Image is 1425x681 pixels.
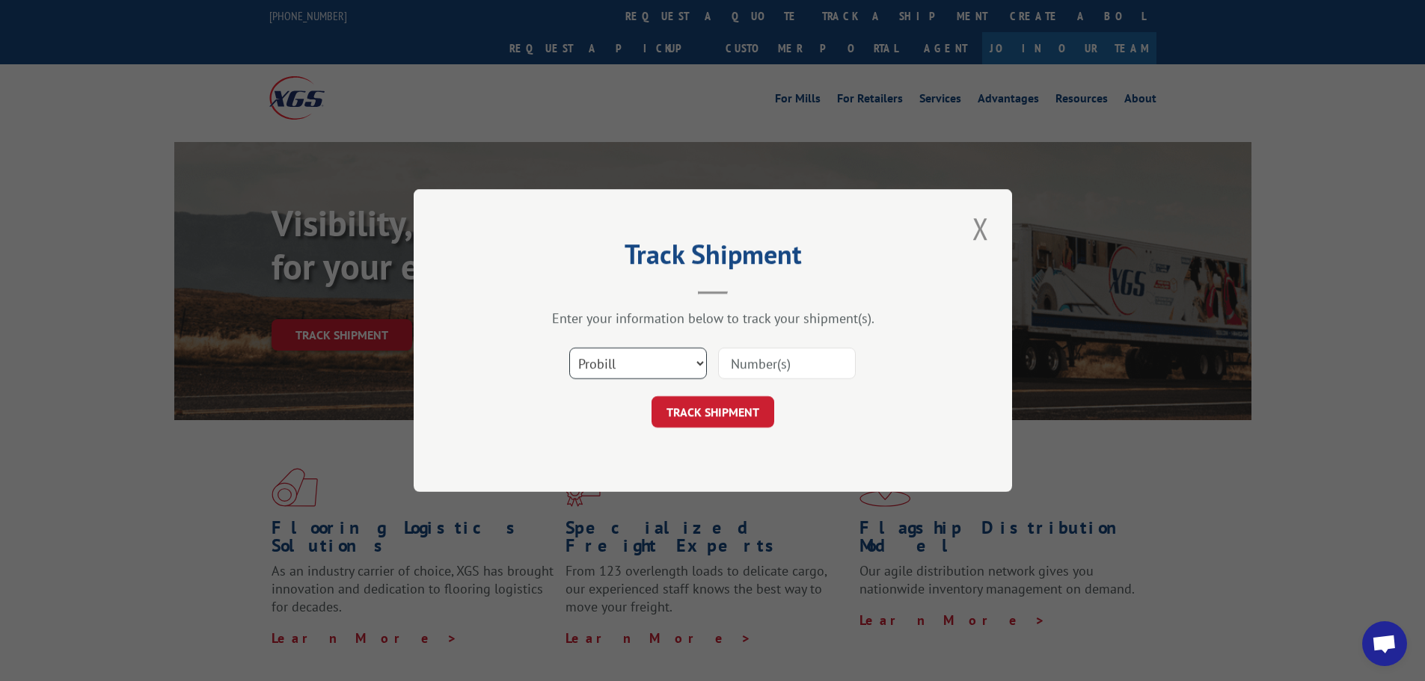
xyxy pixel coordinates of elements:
div: Enter your information below to track your shipment(s). [488,309,937,327]
h2: Track Shipment [488,244,937,272]
input: Number(s) [718,348,856,379]
button: Close modal [968,208,993,249]
a: Open chat [1362,621,1407,666]
button: TRACK SHIPMENT [652,396,774,428]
